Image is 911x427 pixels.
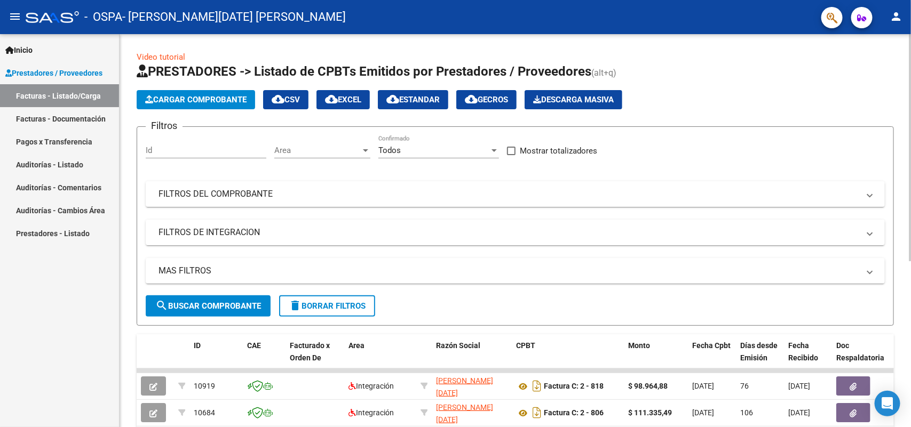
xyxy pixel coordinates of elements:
[530,377,544,394] i: Descargar documento
[137,90,255,109] button: Cargar Comprobante
[788,341,818,362] span: Fecha Recibido
[84,5,122,29] span: - OSPA
[875,391,900,416] div: Open Intercom Messenger
[137,64,591,79] span: PRESTADORES -> Listado de CPBTs Emitidos por Prestadores / Proveedores
[289,299,302,312] mat-icon: delete
[465,95,508,104] span: Gecros
[243,334,286,381] datatable-header-cell: CAE
[316,90,370,109] button: EXCEL
[740,408,753,417] span: 106
[688,334,736,381] datatable-header-cell: Fecha Cpbt
[544,409,604,417] strong: Factura C: 2 - 806
[436,376,493,409] span: [PERSON_NAME][DATE] [PERSON_NAME]
[344,334,416,381] datatable-header-cell: Area
[386,93,399,106] mat-icon: cloud_download
[736,334,784,381] datatable-header-cell: Días desde Emisión
[788,408,810,417] span: [DATE]
[378,90,448,109] button: Estandar
[194,408,215,417] span: 10684
[530,404,544,421] i: Descargar documento
[516,341,535,350] span: CPBT
[5,67,102,79] span: Prestadores / Proveedores
[274,146,361,155] span: Area
[692,408,714,417] span: [DATE]
[525,90,622,109] app-download-masive: Descarga masiva de comprobantes (adjuntos)
[325,93,338,106] mat-icon: cloud_download
[146,181,885,207] mat-expansion-panel-header: FILTROS DEL COMPROBANTE
[591,68,616,78] span: (alt+q)
[890,10,902,23] mat-icon: person
[692,382,714,390] span: [DATE]
[146,118,183,133] h3: Filtros
[159,188,859,200] mat-panel-title: FILTROS DEL COMPROBANTE
[436,341,480,350] span: Razón Social
[436,375,508,397] div: 27349375589
[740,341,778,362] span: Días desde Emisión
[628,341,650,350] span: Monto
[348,382,394,390] span: Integración
[520,144,597,157] span: Mostrar totalizadores
[145,95,247,104] span: Cargar Comprobante
[325,95,361,104] span: EXCEL
[146,295,271,317] button: Buscar Comprobante
[432,334,512,381] datatable-header-cell: Razón Social
[272,93,284,106] mat-icon: cloud_download
[122,5,346,29] span: - [PERSON_NAME][DATE] [PERSON_NAME]
[740,382,749,390] span: 76
[456,90,517,109] button: Gecros
[137,52,185,62] a: Video tutorial
[247,341,261,350] span: CAE
[159,227,859,238] mat-panel-title: FILTROS DE INTEGRACION
[832,334,896,381] datatable-header-cell: Doc Respaldatoria
[5,44,33,56] span: Inicio
[9,10,21,23] mat-icon: menu
[544,382,604,391] strong: Factura C: 2 - 818
[155,299,168,312] mat-icon: search
[692,341,731,350] span: Fecha Cpbt
[624,334,688,381] datatable-header-cell: Monto
[159,265,859,277] mat-panel-title: MAS FILTROS
[263,90,308,109] button: CSV
[378,146,401,155] span: Todos
[272,95,300,104] span: CSV
[784,334,832,381] datatable-header-cell: Fecha Recibido
[525,90,622,109] button: Descarga Masiva
[146,220,885,245] mat-expansion-panel-header: FILTROS DE INTEGRACION
[512,334,624,381] datatable-header-cell: CPBT
[436,401,508,424] div: 27349375589
[279,295,375,317] button: Borrar Filtros
[286,334,344,381] datatable-header-cell: Facturado x Orden De
[146,258,885,284] mat-expansion-panel-header: MAS FILTROS
[465,93,478,106] mat-icon: cloud_download
[290,341,330,362] span: Facturado x Orden De
[348,341,365,350] span: Area
[788,382,810,390] span: [DATE]
[348,408,394,417] span: Integración
[289,301,366,311] span: Borrar Filtros
[628,382,668,390] strong: $ 98.964,88
[189,334,243,381] datatable-header-cell: ID
[628,408,672,417] strong: $ 111.335,49
[194,382,215,390] span: 10919
[386,95,440,104] span: Estandar
[155,301,261,311] span: Buscar Comprobante
[836,341,884,362] span: Doc Respaldatoria
[194,341,201,350] span: ID
[533,95,614,104] span: Descarga Masiva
